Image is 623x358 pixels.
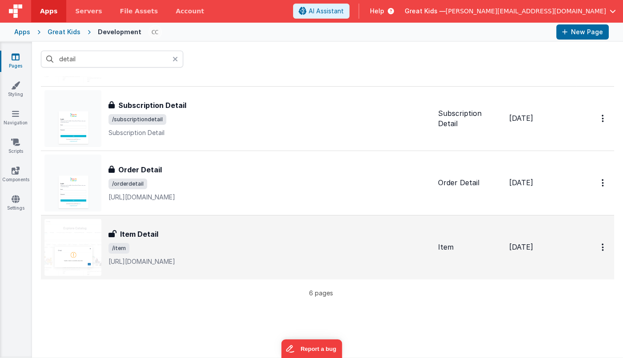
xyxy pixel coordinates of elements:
[109,193,431,202] p: [URL][DOMAIN_NAME]
[118,164,162,175] h3: Order Detail
[98,28,141,36] div: Development
[309,7,344,16] span: AI Assistant
[556,24,609,40] button: New Page
[596,238,611,256] button: Options
[438,108,502,129] div: Subscription Detail
[405,7,446,16] span: Great Kids —
[509,178,533,187] span: [DATE]
[120,7,158,16] span: File Assets
[438,242,502,252] div: Item
[509,243,533,251] span: [DATE]
[14,28,30,36] div: Apps
[109,128,431,137] p: Subscription Detail
[118,100,186,111] h3: Subscription Detail
[48,28,80,36] div: Great Kids
[109,243,129,254] span: /item
[109,114,166,125] span: /subscriptiondetail
[438,178,502,188] div: Order Detail
[41,288,601,298] p: 6 pages
[149,26,161,38] img: bfc7fcbf35bb2419da488ee7f83ef316
[509,114,533,123] span: [DATE]
[370,7,384,16] span: Help
[281,339,342,358] iframe: Marker.io feedback button
[120,229,158,239] h3: Item Detail
[596,174,611,192] button: Options
[596,109,611,127] button: Options
[109,179,147,189] span: /orderdetail
[446,7,606,16] span: [PERSON_NAME][EMAIL_ADDRESS][DOMAIN_NAME]
[109,257,431,266] p: [URL][DOMAIN_NAME]
[405,7,616,16] button: Great Kids — [PERSON_NAME][EMAIL_ADDRESS][DOMAIN_NAME]
[41,51,183,68] input: Search pages, id's ...
[293,4,350,19] button: AI Assistant
[75,7,102,16] span: Servers
[40,7,57,16] span: Apps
